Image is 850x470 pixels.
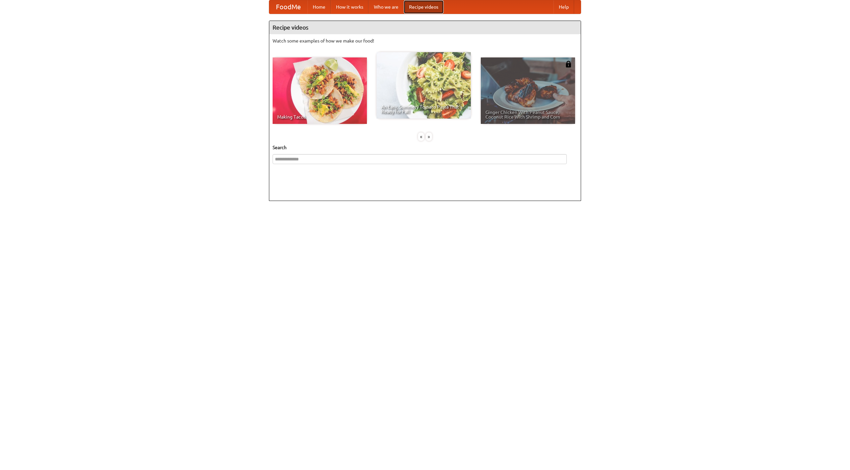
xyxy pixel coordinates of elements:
span: An Easy, Summery Tomato Pasta That's Ready for Fall [381,105,466,114]
a: Help [553,0,574,14]
a: Making Tacos [273,57,367,124]
a: An Easy, Summery Tomato Pasta That's Ready for Fall [377,52,471,119]
a: How it works [331,0,369,14]
img: 483408.png [565,61,572,67]
div: » [426,133,432,141]
p: Watch some examples of how we make our food! [273,38,577,44]
h4: Recipe videos [269,21,581,34]
h5: Search [273,144,577,151]
a: FoodMe [269,0,307,14]
a: Home [307,0,331,14]
a: Recipe videos [404,0,444,14]
span: Making Tacos [277,115,362,119]
a: Who we are [369,0,404,14]
div: « [418,133,424,141]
